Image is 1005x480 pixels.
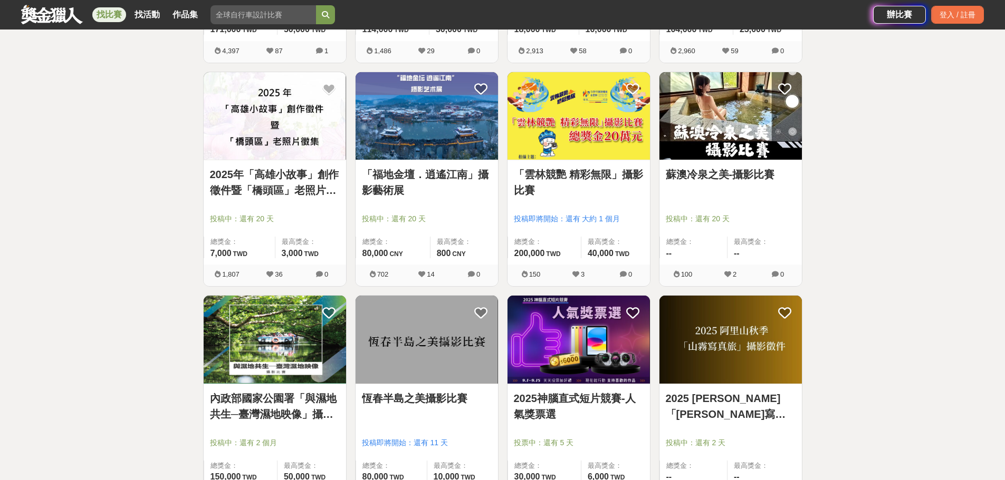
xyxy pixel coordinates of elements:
[377,270,389,278] span: 702
[529,270,541,278] span: 150
[356,296,498,384] img: Cover Image
[324,270,328,278] span: 0
[588,237,644,247] span: 最高獎金：
[666,213,796,224] span: 投稿中：還有 20 天
[210,213,340,224] span: 投稿中：還有 20 天
[275,270,282,278] span: 36
[734,237,796,247] span: 最高獎金：
[356,72,498,161] a: Cover Image
[362,390,492,406] a: 恆春半島之美攝影比賽
[282,237,340,247] span: 最高獎金：
[389,250,403,258] span: CNY
[588,249,614,258] span: 40,000
[612,26,627,34] span: TWD
[579,47,586,55] span: 58
[282,249,303,258] span: 3,000
[733,270,736,278] span: 2
[284,461,340,471] span: 最高獎金：
[362,166,492,198] a: 「福地金壇．逍遙江南」攝影藝術展
[666,237,721,247] span: 總獎金：
[362,437,492,448] span: 投稿即將開始：還有 11 天
[734,461,796,471] span: 最高獎金：
[698,26,712,34] span: TWD
[130,7,164,22] a: 找活動
[452,250,465,258] span: CNY
[427,47,434,55] span: 29
[434,461,492,471] span: 最高獎金：
[628,270,632,278] span: 0
[514,437,644,448] span: 投票中：還有 5 天
[92,7,126,22] a: 找比賽
[731,47,738,55] span: 59
[526,47,543,55] span: 2,913
[222,47,240,55] span: 4,397
[508,72,650,161] a: Cover Image
[546,250,560,258] span: TWD
[514,213,644,224] span: 投稿即將開始：還有 大約 1 個月
[275,47,282,55] span: 87
[463,26,477,34] span: TWD
[356,72,498,160] img: Cover Image
[210,437,340,448] span: 投稿中：還有 2 個月
[437,237,492,247] span: 最高獎金：
[659,72,802,161] a: Cover Image
[588,461,644,471] span: 最高獎金：
[311,26,326,34] span: TWD
[204,296,346,384] img: Cover Image
[659,72,802,160] img: Cover Image
[210,166,340,198] a: 2025年「高雄小故事」創作徵件暨「橋頭區」老照片徵集
[374,47,391,55] span: 1,486
[222,270,240,278] span: 1,807
[427,270,434,278] span: 14
[210,5,316,24] input: 全球自行車設計比賽
[628,47,632,55] span: 0
[233,250,247,258] span: TWD
[362,237,424,247] span: 總獎金：
[678,47,695,55] span: 2,960
[666,166,796,182] a: 蘇澳冷泉之美-攝影比賽
[324,47,328,55] span: 1
[362,249,388,258] span: 80,000
[204,72,346,160] img: Cover Image
[508,72,650,160] img: Cover Image
[780,270,784,278] span: 0
[476,270,480,278] span: 0
[514,237,575,247] span: 總獎金：
[508,296,650,384] img: Cover Image
[514,249,545,258] span: 200,000
[304,250,319,258] span: TWD
[666,461,721,471] span: 總獎金：
[681,270,693,278] span: 100
[659,296,802,384] img: Cover Image
[168,7,202,22] a: 作品集
[780,47,784,55] span: 0
[514,461,575,471] span: 總獎金：
[476,47,480,55] span: 0
[734,249,740,258] span: --
[210,249,232,258] span: 7,000
[615,250,629,258] span: TWD
[210,461,271,471] span: 總獎金：
[210,390,340,422] a: 內政部國家公園署「與濕地共生─臺灣濕地映像」攝影比賽
[210,237,269,247] span: 總獎金：
[242,26,256,34] span: TWD
[362,213,492,224] span: 投稿中：還有 20 天
[666,390,796,422] a: 2025 [PERSON_NAME]「[PERSON_NAME]寫真旅」攝影徵件
[394,26,408,34] span: TWD
[767,26,781,34] span: TWD
[666,437,796,448] span: 投稿中：還有 2 天
[873,6,926,24] a: 辦比賽
[437,249,451,258] span: 800
[931,6,984,24] div: 登入 / 註冊
[514,390,644,422] a: 2025神腦直式短片競賽-人氣獎票選
[666,249,672,258] span: --
[362,461,420,471] span: 總獎金：
[204,72,346,161] a: Cover Image
[581,270,585,278] span: 3
[541,26,556,34] span: TWD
